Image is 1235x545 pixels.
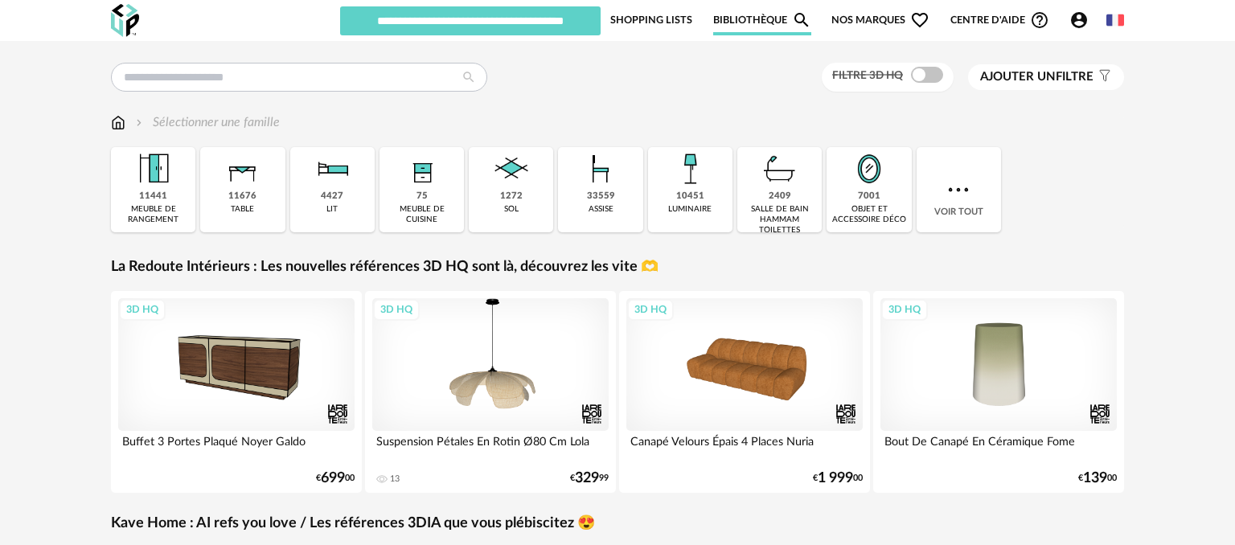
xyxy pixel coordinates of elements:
img: Rangement.png [400,147,444,191]
img: Table.png [221,147,265,191]
img: Assise.png [579,147,622,191]
div: 11441 [139,191,167,203]
img: svg+xml;base64,PHN2ZyB3aWR0aD0iMTYiIGhlaWdodD0iMTYiIHZpZXdCb3g9IjAgMCAxNiAxNiIgZmlsbD0ibm9uZSIgeG... [133,113,146,132]
div: Buffet 3 Portes Plaqué Noyer Galdo [118,431,355,463]
div: Canapé Velours Épais 4 Places Nuria [626,431,863,463]
img: Sol.png [490,147,533,191]
img: Literie.png [310,147,354,191]
span: Heart Outline icon [910,10,929,30]
div: Sélectionner une famille [133,113,280,132]
img: Salle%20de%20bain.png [758,147,802,191]
span: Help Circle Outline icon [1030,10,1049,30]
span: Account Circle icon [1069,10,1089,30]
div: 13 [390,473,400,485]
img: svg+xml;base64,PHN2ZyB3aWR0aD0iMTYiIGhlaWdodD0iMTciIHZpZXdCb3g9IjAgMCAxNiAxNyIgZmlsbD0ibm9uZSIgeG... [111,113,125,132]
span: Filter icon [1093,69,1112,85]
div: 4427 [321,191,343,203]
span: Filtre 3D HQ [832,70,903,81]
span: Ajouter un [980,71,1056,83]
div: objet et accessoire déco [831,204,906,225]
div: 3D HQ [119,299,166,320]
div: luminaire [668,204,712,215]
span: Account Circle icon [1069,10,1096,30]
span: 699 [321,473,345,484]
span: Centre d'aideHelp Circle Outline icon [950,10,1049,30]
span: 139 [1083,473,1107,484]
div: Voir tout [917,147,1001,232]
div: assise [589,204,613,215]
span: filtre [980,69,1093,85]
div: Bout De Canapé En Céramique Fome [880,431,1117,463]
div: salle de bain hammam toilettes [742,204,817,236]
div: 11676 [228,191,256,203]
div: 1272 [500,191,523,203]
div: € 00 [1078,473,1117,484]
img: Miroir.png [847,147,891,191]
div: € 00 [813,473,863,484]
span: Magnify icon [792,10,811,30]
div: lit [326,204,338,215]
div: 3D HQ [627,299,674,320]
div: meuble de cuisine [384,204,459,225]
div: 3D HQ [881,299,928,320]
div: meuble de rangement [116,204,191,225]
div: 3D HQ [373,299,420,320]
a: 3D HQ Bout De Canapé En Céramique Fome €13900 [873,291,1124,493]
a: La Redoute Intérieurs : Les nouvelles références 3D HQ sont là, découvrez les vite 🫶 [111,258,659,277]
div: 2409 [769,191,791,203]
div: 7001 [858,191,880,203]
div: 10451 [676,191,704,203]
a: Kave Home : AI refs you love / Les références 3DIA que vous plébiscitez 😍 [111,514,595,533]
div: 33559 [587,191,615,203]
span: 329 [575,473,599,484]
a: BibliothèqueMagnify icon [713,5,811,35]
span: 1 999 [818,473,853,484]
img: fr [1106,11,1124,29]
div: 75 [416,191,428,203]
img: Luminaire.png [668,147,712,191]
a: Shopping Lists [610,5,692,35]
a: 3D HQ Buffet 3 Portes Plaqué Noyer Galdo €69900 [111,291,362,493]
a: 3D HQ Canapé Velours Épais 4 Places Nuria €1 99900 [619,291,870,493]
a: 3D HQ Suspension Pétales En Rotin Ø80 Cm Lola 13 €32999 [365,291,616,493]
img: more.7b13dc1.svg [944,175,973,204]
button: Ajouter unfiltre Filter icon [968,64,1124,90]
div: table [231,204,254,215]
img: OXP [111,4,139,37]
div: Suspension Pétales En Rotin Ø80 Cm Lola [372,431,609,463]
img: Meuble%20de%20rangement.png [132,147,175,191]
div: € 99 [570,473,609,484]
span: Nos marques [831,5,929,35]
div: sol [504,204,519,215]
div: € 00 [316,473,355,484]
